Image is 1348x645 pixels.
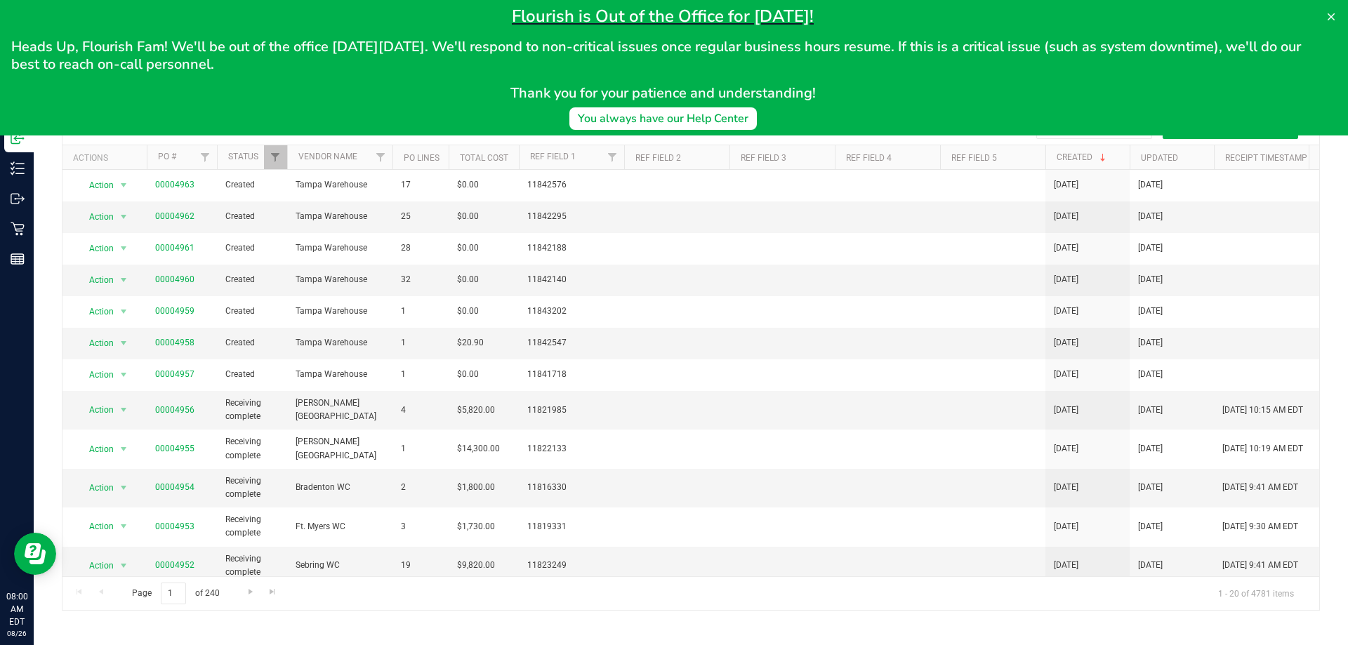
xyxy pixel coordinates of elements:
span: Page of 240 [120,583,231,604]
span: [DATE] 10:19 AM EDT [1222,442,1303,456]
span: select [115,365,133,385]
span: [PERSON_NAME][GEOGRAPHIC_DATA] [296,435,384,462]
a: Ref Field 1 [530,152,576,161]
span: 1 [401,336,440,350]
span: Flourish is Out of the Office for [DATE]! [512,5,814,27]
span: select [115,478,133,498]
span: 3 [401,520,440,533]
span: Action [77,478,114,498]
span: [DATE] [1138,336,1163,350]
span: $20.90 [457,336,484,350]
span: 1 [401,368,440,381]
span: Action [77,175,114,195]
span: [DATE] [1054,241,1078,255]
span: Action [77,365,114,385]
a: Filter [194,145,217,169]
inline-svg: Retail [11,222,25,236]
span: select [115,207,133,227]
span: select [115,517,133,536]
p: 08:00 AM EDT [6,590,27,628]
span: [DATE] [1138,559,1163,572]
span: $1,800.00 [457,481,495,494]
span: [DATE] [1138,210,1163,223]
span: Action [77,207,114,227]
inline-svg: Inventory [11,161,25,175]
span: Created [225,305,279,318]
a: 00004962 [155,211,194,221]
a: Total Cost [460,153,508,163]
span: select [115,333,133,353]
span: Tampa Warehouse [296,210,384,223]
span: $0.00 [457,273,479,286]
span: $0.00 [457,368,479,381]
span: Created [225,336,279,350]
span: 19 [401,559,440,572]
a: 00004953 [155,521,194,531]
span: 17 [401,178,440,192]
span: 11841718 [527,368,616,381]
iframe: Resource center [14,533,56,575]
span: select [115,270,133,290]
span: [DATE] [1054,559,1078,572]
span: Action [77,517,114,536]
span: Tampa Warehouse [296,178,384,192]
a: Filter [369,145,392,169]
span: Action [77,400,114,420]
span: [DATE] [1138,178,1163,192]
a: Receipt Timestamp [1225,153,1307,163]
span: select [115,400,133,420]
a: Ref Field 2 [635,153,681,163]
span: $1,730.00 [457,520,495,533]
span: $9,820.00 [457,559,495,572]
span: 11823249 [527,559,616,572]
span: Tampa Warehouse [296,273,384,286]
a: 00004957 [155,369,194,379]
span: 1 [401,305,440,318]
span: 11816330 [527,481,616,494]
span: Thank you for your patience and understanding! [510,84,816,102]
span: $0.00 [457,241,479,255]
span: 11842547 [527,336,616,350]
span: $14,300.00 [457,442,500,456]
a: Go to the last page [263,583,283,601]
span: Heads Up, Flourish Fam! We'll be out of the office [DATE][DATE]. We'll respond to non-critical is... [11,37,1304,74]
div: Actions [73,153,141,163]
a: 00004960 [155,274,194,284]
a: Vendor Name [298,152,357,161]
span: Created [225,178,279,192]
inline-svg: Reports [11,252,25,266]
span: 28 [401,241,440,255]
span: [DATE] 9:41 AM EDT [1222,481,1298,494]
span: Tampa Warehouse [296,305,384,318]
span: [DATE] [1054,273,1078,286]
a: PO Lines [404,153,440,163]
span: [DATE] [1054,210,1078,223]
span: [PERSON_NAME][GEOGRAPHIC_DATA] [296,397,384,423]
inline-svg: Inbound [11,131,25,145]
span: Created [225,273,279,286]
input: 1 [161,583,186,604]
a: Updated [1141,153,1178,163]
span: [DATE] [1138,404,1163,417]
span: Action [77,333,114,353]
span: Created [225,210,279,223]
span: [DATE] [1138,442,1163,456]
span: 1 [401,442,440,456]
span: select [115,175,133,195]
a: 00004956 [155,405,194,415]
span: [DATE] [1054,481,1078,494]
span: 11842140 [527,273,616,286]
span: $5,820.00 [457,404,495,417]
span: Created [225,368,279,381]
span: [DATE] 9:41 AM EDT [1222,559,1298,572]
span: Action [77,556,114,576]
a: Ref Field 5 [951,153,997,163]
div: You always have our Help Center [578,110,748,127]
span: [DATE] [1138,305,1163,318]
span: [DATE] [1138,368,1163,381]
span: 11842295 [527,210,616,223]
span: $0.00 [457,178,479,192]
span: select [115,439,133,459]
span: 11842188 [527,241,616,255]
span: Bradenton WC [296,481,384,494]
